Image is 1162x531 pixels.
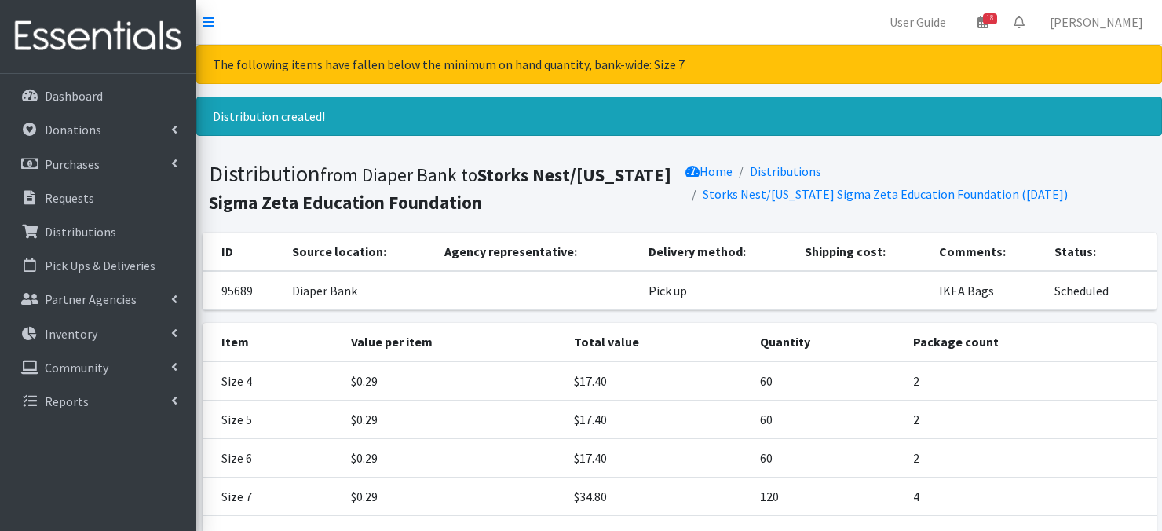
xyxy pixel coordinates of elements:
[209,160,674,214] h1: Distribution
[45,291,137,307] p: Partner Agencies
[435,233,639,271] th: Agency representative:
[751,401,904,439] td: 60
[750,163,821,179] a: Distributions
[45,394,89,409] p: Reports
[983,13,997,24] span: 18
[203,323,342,361] th: Item
[6,352,190,383] a: Community
[751,478,904,516] td: 120
[342,439,565,478] td: $0.29
[930,271,1045,310] td: IKEA Bags
[930,233,1045,271] th: Comments:
[1045,271,1156,310] td: Scheduled
[565,323,751,361] th: Total value
[45,360,108,375] p: Community
[196,97,1162,136] div: Distribution created!
[203,233,283,271] th: ID
[45,258,155,273] p: Pick Ups & Deliveries
[877,6,959,38] a: User Guide
[639,271,795,310] td: Pick up
[203,361,342,401] td: Size 4
[6,386,190,417] a: Reports
[1045,233,1156,271] th: Status:
[45,88,103,104] p: Dashboard
[6,10,190,63] img: HumanEssentials
[565,478,751,516] td: $34.80
[904,439,1157,478] td: 2
[45,122,101,137] p: Donations
[203,401,342,439] td: Size 5
[45,326,97,342] p: Inventory
[283,271,435,310] td: Diaper Bank
[751,361,904,401] td: 60
[565,439,751,478] td: $17.40
[795,233,930,271] th: Shipping cost:
[203,478,342,516] td: Size 7
[203,271,283,310] td: 95689
[565,361,751,401] td: $17.40
[6,148,190,180] a: Purchases
[45,156,100,172] p: Purchases
[6,250,190,281] a: Pick Ups & Deliveries
[45,190,94,206] p: Requests
[209,163,671,214] small: from Diaper Bank to
[904,323,1157,361] th: Package count
[342,361,565,401] td: $0.29
[904,478,1157,516] td: 4
[6,80,190,112] a: Dashboard
[751,439,904,478] td: 60
[904,361,1157,401] td: 2
[6,182,190,214] a: Requests
[965,6,1001,38] a: 18
[6,216,190,247] a: Distributions
[209,163,671,214] b: Storks Nest/[US_STATE] Sigma Zeta Education Foundation
[685,163,733,179] a: Home
[342,323,565,361] th: Value per item
[1037,6,1156,38] a: [PERSON_NAME]
[904,401,1157,439] td: 2
[751,323,904,361] th: Quantity
[203,439,342,478] td: Size 6
[639,233,795,271] th: Delivery method:
[6,318,190,350] a: Inventory
[45,224,116,240] p: Distributions
[6,114,190,145] a: Donations
[342,401,565,439] td: $0.29
[283,233,435,271] th: Source location:
[703,186,1068,202] a: Storks Nest/[US_STATE] Sigma Zeta Education Foundation ([DATE])
[196,45,1162,84] div: The following items have fallen below the minimum on hand quantity, bank-wide: Size 7
[565,401,751,439] td: $17.40
[342,478,565,516] td: $0.29
[6,284,190,315] a: Partner Agencies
